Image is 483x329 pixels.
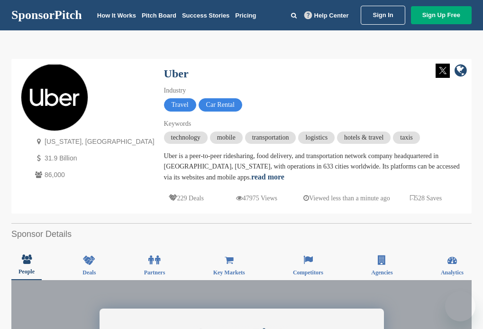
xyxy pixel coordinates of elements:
[144,270,165,275] span: Partners
[393,132,419,144] span: taxis
[199,98,242,112] span: Car Rental
[21,65,88,131] img: Sponsorpitch & Uber
[169,192,204,204] p: 229 Deals
[213,270,245,275] span: Key Markets
[445,291,475,321] iframe: Button to launch messaging window
[164,98,196,112] span: Travel
[337,132,391,144] span: hotels & travel
[164,119,462,129] div: Keywords
[97,12,136,19] a: How It Works
[11,228,472,241] h2: Sponsor Details
[18,269,35,274] span: People
[235,12,256,19] a: Pricing
[11,9,82,21] a: SponsorPitch
[33,136,155,148] p: [US_STATE], [GEOGRAPHIC_DATA]
[182,12,229,19] a: Success Stories
[298,132,335,144] span: logistics
[436,64,450,78] img: Twitter white
[164,67,189,80] a: Uber
[302,10,351,21] a: Help Center
[82,270,96,275] span: Deals
[303,192,390,204] p: Viewed less than a minute ago
[33,169,155,181] p: 86,000
[293,270,323,275] span: Competitors
[236,192,277,204] p: 47975 Views
[441,270,464,275] span: Analytics
[410,192,442,204] p: 528 Saves
[455,64,467,79] a: company link
[164,132,208,144] span: technology
[411,6,472,24] a: Sign Up Free
[371,270,392,275] span: Agencies
[164,151,462,183] div: Uber is a peer-to-peer ridesharing, food delivery, and transportation network company headquarter...
[251,173,284,181] a: read more
[142,12,176,19] a: Pitch Board
[361,6,405,25] a: Sign In
[210,132,243,144] span: mobile
[33,152,155,164] p: 31.9 Billion
[245,132,296,144] span: transportation
[164,85,462,96] div: Industry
